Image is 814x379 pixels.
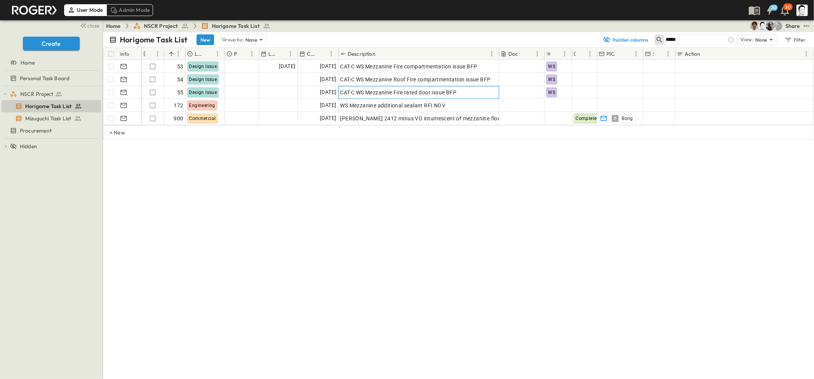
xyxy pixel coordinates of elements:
[340,63,477,70] span: CAT-C WS Mezzanine Fire compartmentation issue BFP
[519,50,528,58] button: Sort
[21,59,35,66] span: Home
[552,50,560,58] button: Sort
[2,112,101,125] div: Mizuguchi Task Listtest
[2,100,101,112] div: Horigome Task Listtest
[784,36,806,44] div: Filter
[222,36,244,44] p: Group by:
[25,115,71,122] span: Mizuguchi Task List
[340,102,445,109] span: WS Mezzanine additional sealant RFI NOV
[247,49,256,58] button: Menu
[664,49,673,58] button: Menu
[234,50,237,58] p: Priority
[2,101,100,112] a: Horigome Task List
[340,76,490,83] span: CAT-C WS Mezzanine Roof Fire compartmentation issue BFP
[785,4,791,10] p: 30
[533,49,542,58] button: Menu
[606,50,615,58] p: PIC
[120,34,187,45] p: Horigome Task List
[327,49,336,58] button: Menu
[213,49,222,58] button: Menu
[320,114,336,123] span: [DATE]
[796,5,808,16] img: Profile Picture
[197,34,214,45] button: New
[279,62,295,71] span: [DATE]
[320,101,336,110] span: [DATE]
[632,49,641,58] button: Menu
[577,50,585,58] button: Sort
[189,64,217,69] span: Design Issue
[239,50,247,58] button: Sort
[685,50,701,58] p: Action
[174,102,183,109] span: 172
[758,21,767,31] img: 堀米 康介(K.HORIGOME) (horigome@bcd.taisei.co.jp)
[110,129,114,136] p: + New
[320,75,336,84] span: [DATE]
[201,22,271,30] a: Horigome Task List
[766,21,775,31] img: Joshua Whisenant (josh@tryroger.com)
[560,49,569,58] button: Menu
[762,3,777,17] button: 20
[144,22,178,30] span: NSCR Project
[548,77,555,82] span: WS
[189,90,217,95] span: Design Issue
[174,115,183,122] span: 900
[2,125,101,137] div: Procurementtest
[750,21,759,31] img: 戸島 太一 (T.TOJIMA) (tzmtit00@pub.taisei.co.jp)
[167,50,176,58] button: Sort
[20,75,69,82] span: Personal Task Board
[177,76,184,83] span: 54
[622,115,633,121] span: Bong
[10,89,100,99] a: NSCR Project
[189,103,215,108] span: Engineering
[508,50,518,58] p: Doc
[245,36,258,44] p: None
[277,50,286,58] button: Sort
[119,48,142,60] div: Info
[2,113,100,124] a: Mizuguchi Task List
[20,90,53,98] span: NSCR Project
[487,49,496,58] button: Menu
[106,22,121,30] a: Home
[195,50,203,58] p: Log
[25,102,71,110] span: Horigome Task List
[205,50,213,58] button: Sort
[307,50,317,58] p: Created
[773,21,782,31] div: 水口 浩一 (MIZUGUCHI Koichi) (mizuguti@bcd.taisei.co.jp)
[377,50,385,58] button: Sort
[320,88,336,97] span: [DATE]
[771,5,777,11] h6: 20
[653,50,654,58] p: Subcon
[340,115,503,122] span: [PERSON_NAME] 2412 minus VO intumescent of mezzanine floor
[2,72,101,84] div: Personal Task Boardtest
[2,57,100,68] a: Home
[2,73,100,84] a: Personal Task Board
[23,37,80,50] button: Create
[2,125,100,136] a: Procurement
[755,36,767,44] p: None
[106,22,275,30] nav: breadcrumbs
[616,50,625,58] button: Sort
[120,43,129,65] div: Info
[702,50,711,58] button: Sort
[320,62,336,71] span: [DATE]
[598,34,653,45] button: 1hidden columns
[655,50,664,58] button: Sort
[133,22,189,30] a: NSCR Project
[318,50,327,58] button: Sort
[575,116,596,121] span: Complete
[585,49,595,58] button: Menu
[785,22,800,30] div: Share
[340,89,456,96] span: CAT-C WS Mezzanine Fire rated door issue BFP
[77,20,101,31] button: close
[740,36,754,44] p: View:
[106,4,153,16] div: Admin Mode
[802,49,811,58] button: Menu
[147,50,155,58] button: Sort
[177,89,184,96] span: 55
[548,90,555,95] span: WS
[153,49,162,58] button: Menu
[64,4,106,16] div: User Mode
[20,143,37,150] span: Hidden
[348,50,376,58] p: Description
